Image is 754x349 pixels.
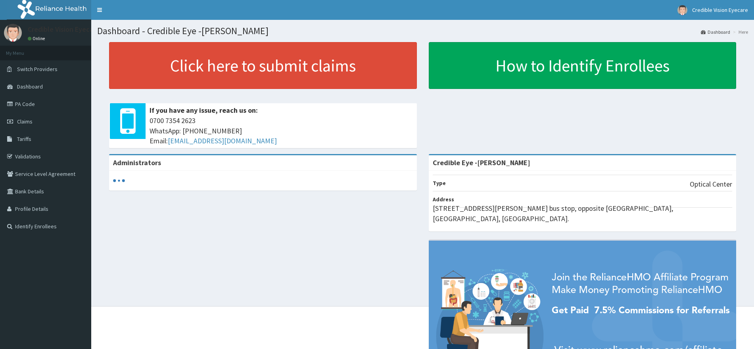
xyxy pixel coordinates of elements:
[97,26,748,36] h1: Dashboard - Credible Eye -[PERSON_NAME]
[113,175,125,187] svg: audio-loading
[28,26,100,33] p: Credible Vision Eyecare
[677,5,687,15] img: User Image
[17,135,31,143] span: Tariffs
[28,36,47,41] a: Online
[690,179,732,189] p: Optical Center
[433,179,446,187] b: Type
[701,29,730,35] a: Dashboard
[731,29,748,35] li: Here
[150,106,258,115] b: If you have any issue, reach us on:
[113,158,161,167] b: Administrators
[150,116,413,146] span: 0700 7354 2623 WhatsApp: [PHONE_NUMBER] Email:
[17,118,33,125] span: Claims
[429,42,737,89] a: How to Identify Enrollees
[17,83,43,90] span: Dashboard
[433,196,454,203] b: Address
[692,6,748,13] span: Credible Vision Eyecare
[168,136,277,145] a: [EMAIL_ADDRESS][DOMAIN_NAME]
[109,42,417,89] a: Click here to submit claims
[4,24,22,42] img: User Image
[433,203,733,224] p: [STREET_ADDRESS][PERSON_NAME] bus stop, opposite [GEOGRAPHIC_DATA], [GEOGRAPHIC_DATA], [GEOGRAPHI...
[433,158,530,167] strong: Credible Eye -[PERSON_NAME]
[17,66,58,73] span: Switch Providers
